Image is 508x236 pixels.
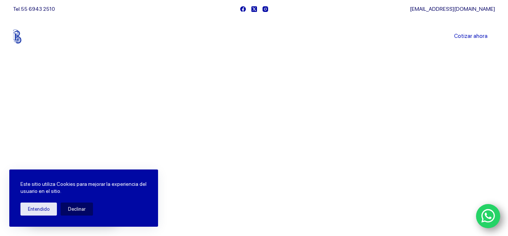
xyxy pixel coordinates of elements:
[251,6,257,12] a: X (Twitter)
[25,111,120,120] span: Bienvenido a Balerytodo®
[263,6,268,12] a: Instagram
[61,203,93,216] button: Declinar
[20,203,57,216] button: Entendido
[447,29,495,44] a: Cotizar ahora
[13,6,55,12] span: Tel.
[20,181,147,195] p: Este sitio utiliza Cookies para mejorar la experiencia del usuario en el sitio.
[167,18,342,55] nav: Menu Principal
[25,127,239,178] span: Somos los doctores de la industria
[410,6,495,12] a: [EMAIL_ADDRESS][DOMAIN_NAME]
[13,29,60,43] img: Balerytodo
[21,6,55,12] a: 55 6943 2510
[240,6,246,12] a: Facebook
[476,204,501,229] a: WhatsApp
